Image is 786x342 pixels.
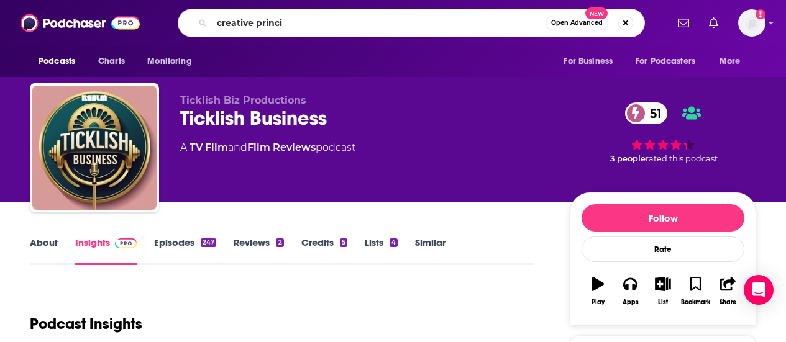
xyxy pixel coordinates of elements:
button: List [647,269,679,313]
a: About [30,236,58,265]
a: Film Reviews [247,142,316,153]
span: Charts [98,53,125,70]
button: open menu [711,50,756,73]
div: 5 [340,238,347,247]
img: Ticklish Business [32,86,157,210]
svg: Add a profile image [756,9,765,19]
a: Show notifications dropdown [704,12,723,34]
div: 2 [276,238,283,247]
a: Similar [415,236,446,265]
span: and [228,142,247,153]
div: List [658,299,668,306]
img: User Profile [738,9,765,37]
span: , [203,142,205,153]
button: Open AdvancedNew [546,16,608,30]
div: Bookmark [681,299,710,306]
a: Charts [90,50,132,73]
div: 4 [390,238,398,247]
h1: Podcast Insights [30,315,142,333]
a: InsightsPodchaser Pro [75,236,137,265]
button: Show profile menu [738,9,765,37]
a: Credits5 [301,236,347,265]
a: Film [205,142,228,153]
a: TV [190,142,203,153]
button: open menu [139,50,208,73]
button: Share [712,269,744,313]
span: For Business [564,53,613,70]
div: Open Intercom Messenger [744,275,774,305]
button: Play [582,269,614,313]
span: Ticklish Biz Productions [180,94,306,106]
img: Podchaser Pro [115,238,137,248]
div: 247 [201,238,216,247]
div: 51 3 peoplerated this podcast [570,94,756,171]
span: 51 [637,102,668,124]
input: Search podcasts, credits, & more... [212,13,546,33]
span: For Podcasters [636,53,695,70]
button: open menu [555,50,628,73]
div: Apps [623,299,639,306]
div: A podcast [180,140,355,155]
button: Bookmark [679,269,711,313]
span: Open Advanced [551,20,603,26]
span: rated this podcast [646,154,718,163]
div: Share [720,299,736,306]
button: open menu [628,50,713,73]
img: Podchaser - Follow, Share and Rate Podcasts [21,11,140,35]
a: Episodes247 [154,236,216,265]
div: Play [592,299,605,306]
span: Logged in as AtriaBooks [738,9,765,37]
span: Monitoring [147,53,191,70]
a: Lists4 [365,236,398,265]
a: Reviews2 [234,236,283,265]
button: open menu [30,50,91,73]
span: Podcasts [39,53,75,70]
span: More [720,53,741,70]
button: Follow [582,204,744,232]
a: Show notifications dropdown [673,12,694,34]
span: 3 people [610,154,646,163]
button: Apps [614,269,646,313]
div: Search podcasts, credits, & more... [178,9,645,37]
a: 51 [625,102,668,124]
div: Rate [582,236,744,262]
span: New [585,7,608,19]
